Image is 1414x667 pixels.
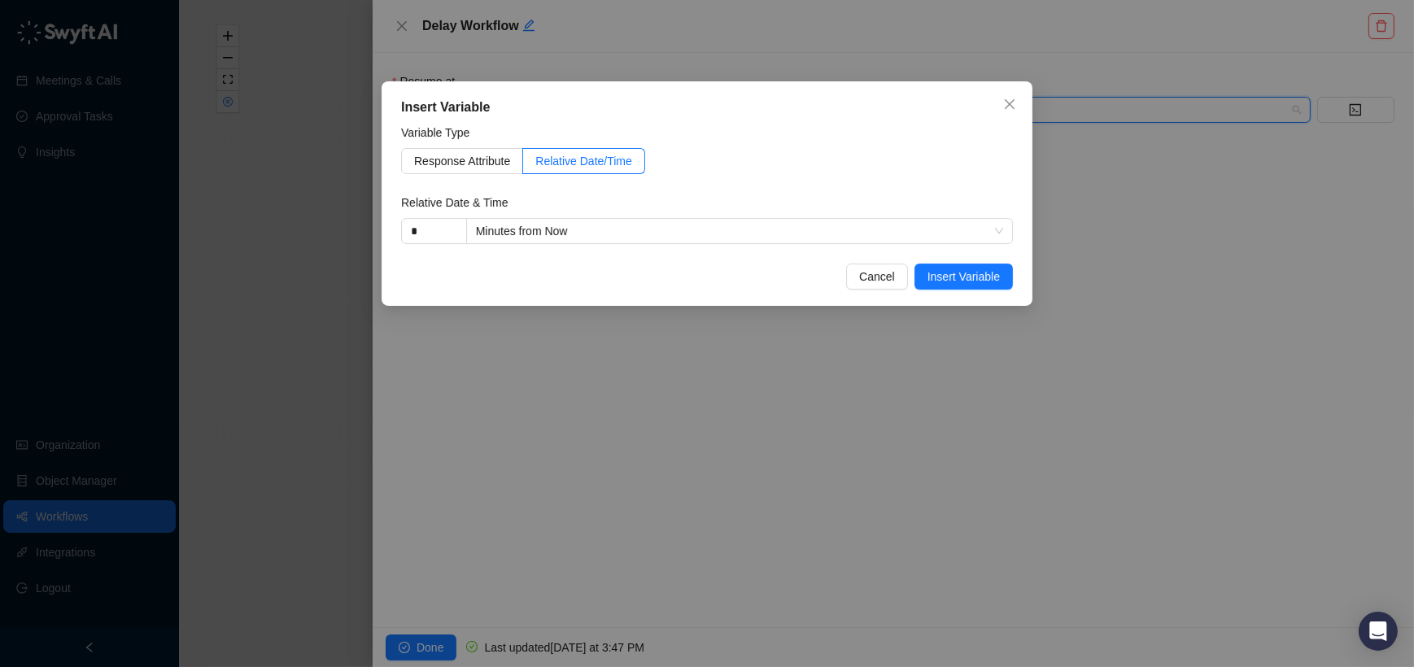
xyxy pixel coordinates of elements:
span: Minutes from Now [476,219,1003,243]
div: Open Intercom Messenger [1359,612,1398,651]
span: Response Attribute [414,155,510,168]
button: Cancel [846,264,908,290]
label: Relative Date & Time [401,194,519,211]
button: Insert Variable [914,264,1013,290]
span: Insert Variable [927,268,1000,286]
label: Variable Type [401,124,481,142]
button: Close [997,91,1023,117]
div: Insert Variable [401,98,1013,117]
span: close [1003,98,1016,111]
span: Cancel [859,268,895,286]
span: Relative Date/Time [535,155,632,168]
